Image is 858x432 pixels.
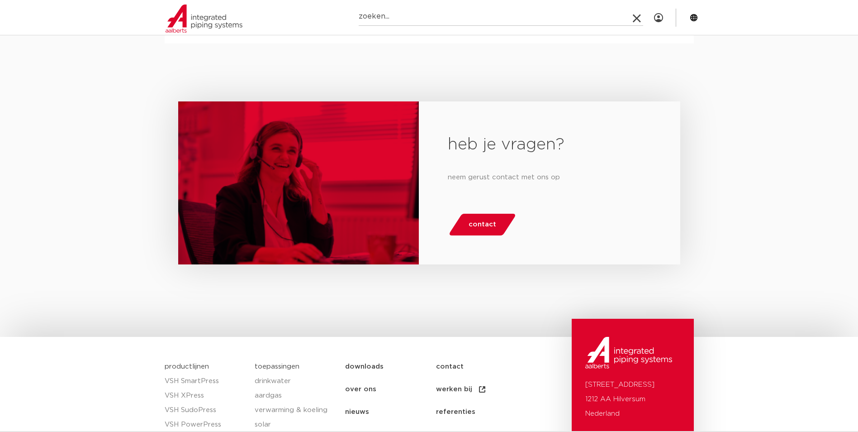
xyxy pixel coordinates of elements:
a: werken bij [436,378,527,401]
a: solar [255,418,336,432]
span: contact [469,217,496,232]
input: zoeken... [359,8,643,26]
a: contact [448,214,517,235]
a: VSH PowerPress [165,418,246,432]
h2: heb je vragen? [448,134,651,156]
p: neem gerust contact met ons op [448,170,651,185]
a: over ons [345,378,436,401]
a: contact [436,355,527,378]
a: nieuws [345,401,436,423]
a: aardgas [255,389,336,403]
a: referenties [436,401,527,423]
a: downloads [345,355,436,378]
a: VSH SmartPress [165,374,246,389]
a: VSH XPress [165,389,246,403]
a: productlijnen [165,363,209,370]
a: VSH SudoPress [165,403,246,418]
a: verwarming & koeling [255,403,336,418]
a: toepassingen [255,363,299,370]
a: drinkwater [255,374,336,389]
p: [STREET_ADDRESS] 1212 AA Hilversum Nederland [585,378,680,421]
